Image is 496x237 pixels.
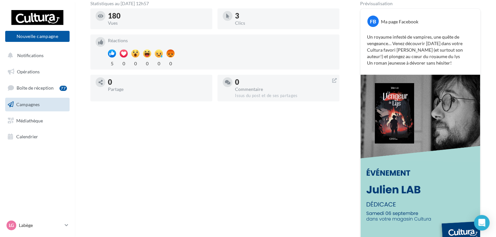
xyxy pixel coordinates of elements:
div: Issus du post et de ses partages [235,93,334,99]
button: Nouvelle campagne [5,31,70,42]
div: Commentaire [235,87,334,92]
div: 0 [108,79,207,86]
a: Campagnes [4,98,71,111]
p: Labège [19,222,62,229]
div: 0 [143,59,151,67]
div: FB [367,16,379,27]
div: Réactions [108,38,334,43]
span: Opérations [17,69,40,74]
div: 180 [108,12,207,19]
div: 3 [235,12,334,19]
span: Médiathèque [16,118,43,123]
div: Statistiques au [DATE] 12h57 [90,1,339,6]
span: Campagnes [16,102,40,107]
div: 77 [59,86,67,91]
span: Calendrier [16,134,38,139]
a: Médiathèque [4,114,71,128]
div: Ma page Facebook [381,19,418,25]
div: Clics [235,21,334,25]
div: Prévisualisation [360,1,480,6]
div: Vues [108,21,207,25]
p: Un royaume infesté de vampires, une quête de vengeance… Venez découvrir [DATE] dans votre Cultura... [367,34,474,66]
a: Boîte de réception77 [4,81,71,95]
div: Partage [108,87,207,92]
a: Calendrier [4,130,71,143]
div: 0 [235,79,334,86]
a: Opérations [4,65,71,79]
div: 0 [166,59,175,67]
a: Lg Labège [5,219,70,231]
span: Boîte de réception [17,85,54,91]
div: 0 [120,59,128,67]
div: 0 [155,59,163,67]
span: Lg [9,222,14,229]
div: 5 [108,59,116,67]
div: Open Intercom Messenger [474,215,489,231]
div: 0 [131,59,139,67]
button: Notifications [4,49,68,62]
span: Notifications [17,53,44,58]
